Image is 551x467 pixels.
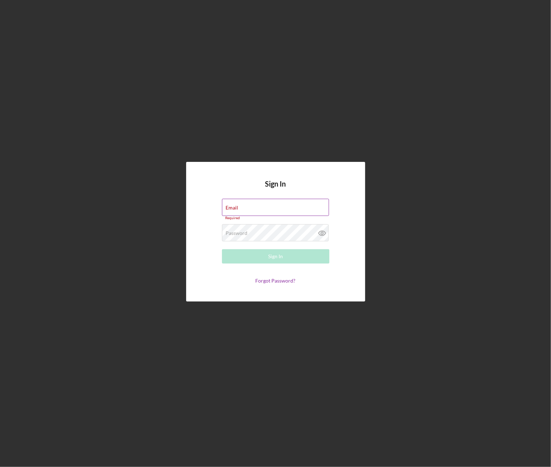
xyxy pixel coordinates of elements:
[256,278,296,284] a: Forgot Password?
[226,205,238,211] label: Email
[222,216,329,220] div: Required
[268,249,283,264] div: Sign In
[222,249,329,264] button: Sign In
[226,230,248,236] label: Password
[265,180,286,199] h4: Sign In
